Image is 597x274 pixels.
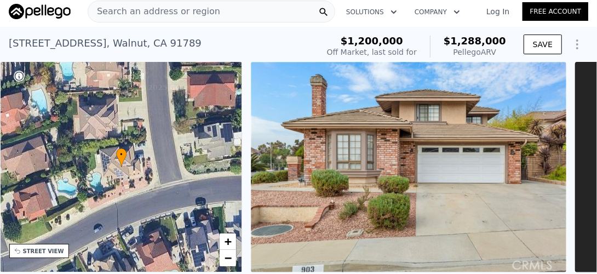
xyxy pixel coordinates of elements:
span: − [225,251,232,265]
button: Company [406,2,469,22]
a: Zoom in [220,233,236,250]
a: Zoom out [220,250,236,266]
div: [STREET_ADDRESS] , Walnut , CA 91789 [9,36,202,51]
span: $1,288,000 [444,35,506,47]
button: Show Options [566,33,588,55]
div: Pellego ARV [444,47,506,58]
a: Free Account [523,2,588,21]
button: SAVE [524,35,562,54]
span: + [225,235,232,248]
a: Log In [473,6,523,17]
img: Pellego [9,4,71,19]
div: STREET VIEW [23,247,64,255]
div: Off Market, last sold for [327,47,417,58]
span: Search an address or region [88,5,220,18]
div: • [116,148,127,167]
img: Sale: 166792605 Parcel: 45174346 [251,62,566,272]
button: Solutions [337,2,406,22]
span: • [116,150,127,159]
span: $1,200,000 [341,35,403,47]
